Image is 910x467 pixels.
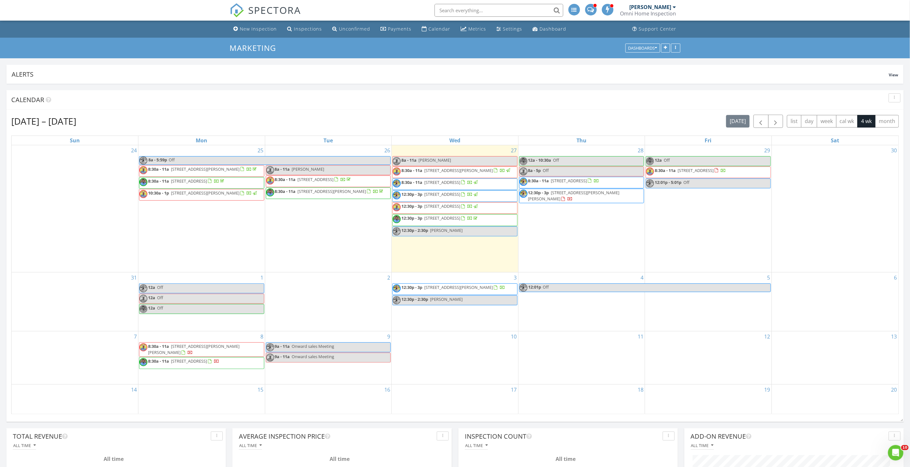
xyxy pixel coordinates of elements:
[265,331,392,384] td: Go to September 9, 2025
[265,385,392,414] td: Go to September 16, 2025
[275,354,290,359] span: 9a - 11a
[418,157,451,163] span: [PERSON_NAME]
[528,178,599,184] a: 8:30a - 11a [STREET_ADDRESS]
[401,284,422,290] span: 12:30p - 3p
[830,136,840,145] a: Saturday
[465,441,488,450] button: All time
[528,284,542,292] span: 12:01p
[655,167,676,173] span: 8:30a - 11a
[630,4,671,10] div: [PERSON_NAME]
[401,203,422,209] span: 12:30p - 3p
[69,136,81,145] a: Sunday
[386,272,391,283] a: Go to September 2, 2025
[148,343,239,355] span: [STREET_ADDRESS][PERSON_NAME][PERSON_NAME]
[266,176,391,187] a: 8:30a - 11a [STREET_ADDRESS]
[401,167,422,173] span: 8:30a - 11a
[763,331,772,342] a: Go to September 12, 2025
[148,178,225,184] a: 8:30a - 11a [STREET_ADDRESS]
[678,167,714,173] span: [STREET_ADDRESS]
[275,166,290,172] span: 8a - 11a
[448,136,462,145] a: Wednesday
[510,145,518,156] a: Go to August 27, 2025
[392,385,519,414] td: Go to September 17, 2025
[646,179,654,187] img: img_8896.jpg
[620,10,676,17] div: Omni Home Inspection
[510,331,518,342] a: Go to September 10, 2025
[148,343,169,349] span: 8:30a - 11a
[636,145,645,156] a: Go to August 28, 2025
[138,272,265,331] td: Go to September 1, 2025
[419,23,453,35] a: Calendar
[646,167,771,178] a: 8:30a - 11a [STREET_ADDRESS]
[11,95,44,104] span: Calendar
[645,331,772,384] td: Go to September 12, 2025
[801,115,817,128] button: day
[890,145,898,156] a: Go to August 30, 2025
[275,176,296,182] span: 8:30a - 11a
[239,443,262,448] div: All time
[518,272,645,331] td: Go to September 4, 2025
[401,191,422,197] span: 12:30p - 3p
[704,136,713,145] a: Friday
[465,443,488,448] div: All time
[553,157,559,163] span: Off
[139,165,264,177] a: 8:30a - 11a [STREET_ADDRESS][PERSON_NAME]
[139,284,147,292] img: img_8896.jpg
[139,178,147,186] img: img_0122.jpeg
[230,43,282,53] a: Marketing
[139,357,264,369] a: 8:30a - 11a [STREET_ADDRESS]
[171,166,239,172] span: [STREET_ADDRESS][PERSON_NAME]
[139,177,264,189] a: 8:30a - 11a [STREET_ADDRESS]
[664,157,670,163] span: Off
[294,26,322,32] div: Inspections
[430,227,463,233] span: [PERSON_NAME]
[528,157,551,163] span: 12a - 10:30a
[230,3,244,17] img: The Best Home Inspection Software - Spectora
[645,385,772,414] td: Go to September 19, 2025
[401,284,505,290] a: 12:30p - 3p [STREET_ADDRESS][PERSON_NAME]
[754,115,769,128] button: Previous
[424,215,460,221] span: [STREET_ADDRESS]
[298,188,366,194] span: [STREET_ADDRESS][PERSON_NAME]
[139,342,264,357] a: 8:30a - 11a [STREET_ADDRESS][PERSON_NAME][PERSON_NAME]
[890,385,898,395] a: Go to September 20, 2025
[330,23,373,35] a: Unconfirmed
[646,167,654,176] img: img_8907.jpg
[763,385,772,395] a: Go to September 19, 2025
[424,167,493,173] span: [STREET_ADDRESS][PERSON_NAME]
[257,145,265,156] a: Go to August 25, 2025
[266,187,391,199] a: 8:30a - 11a [STREET_ADDRESS][PERSON_NAME]
[139,295,147,303] img: img_8907.jpg
[392,283,518,295] a: 12:30p - 3p [STREET_ADDRESS][PERSON_NAME]
[901,445,909,450] span: 10
[528,167,541,173] span: 8a - 5p
[392,214,518,226] a: 12:30p - 3p [STREET_ADDRESS]
[772,272,898,331] td: Go to September 6, 2025
[465,432,660,441] div: Inspection Count
[401,157,417,163] span: 8a - 11a
[388,26,412,32] div: Payments
[893,272,898,283] a: Go to September 6, 2025
[239,432,434,441] div: Average Inspection Price
[430,296,463,302] span: [PERSON_NAME]
[691,432,886,441] div: Add-On Revenue
[520,284,528,292] img: img_8896.jpg
[518,145,645,272] td: Go to August 28, 2025
[130,272,138,283] a: Go to August 31, 2025
[249,3,301,17] span: SPECTORA
[139,190,147,198] img: img_8907.jpg
[230,9,301,22] a: SPECTORA
[138,331,265,384] td: Go to September 8, 2025
[139,343,147,351] img: img_8907.jpg
[875,115,899,128] button: month
[392,202,518,214] a: 12:30p - 3p [STREET_ADDRESS]
[393,167,401,176] img: img_8907.jpg
[655,167,726,173] a: 8:30a - 11a [STREET_ADDRESS]
[12,385,138,414] td: Go to September 14, 2025
[171,190,239,196] span: [STREET_ADDRESS][PERSON_NAME]
[401,203,479,209] a: 12:30p - 3p [STREET_ADDRESS]
[266,176,274,185] img: img_8907.jpg
[266,354,274,362] img: img_8907.jpg
[645,145,772,272] td: Go to August 29, 2025
[148,190,169,196] span: 10:30a - 1p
